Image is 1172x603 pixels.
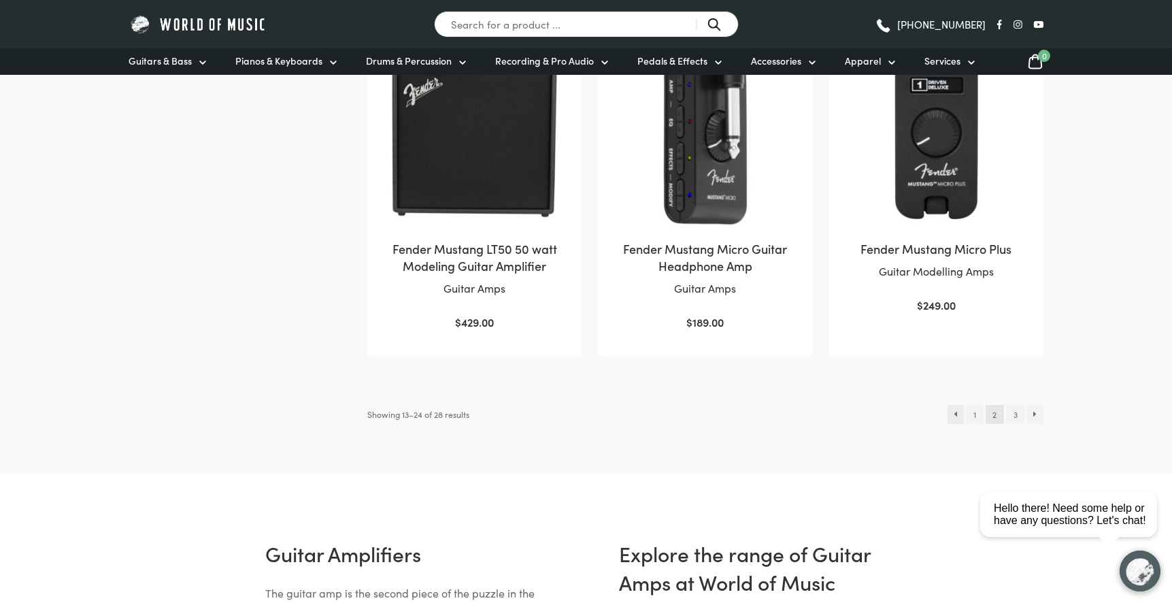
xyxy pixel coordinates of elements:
[875,14,986,35] a: [PHONE_NUMBER]
[381,240,568,274] h2: Fender Mustang LT50 50 watt Modeling Guitar Amplifier
[686,314,724,329] bdi: 189.00
[897,19,986,29] span: [PHONE_NUMBER]
[367,405,469,424] p: Showing 13–24 of 28 results
[381,280,568,297] p: Guitar Amps
[986,405,1004,424] span: Page 2
[843,240,1030,257] h2: Fender Mustang Micro Plus
[686,314,692,329] span: $
[455,314,461,329] span: $
[843,39,1030,227] img: Fender Mustang Micro Plus Front
[751,54,801,68] span: Accessories
[129,54,192,68] span: Guitars & Bass
[966,405,983,424] a: Page 1
[924,54,960,68] span: Services
[948,405,965,424] a: ←
[975,453,1172,603] iframe: Chat with our support team
[845,54,881,68] span: Apparel
[948,405,1043,424] nav: Product Pagination
[381,39,568,331] a: Fender Mustang LT50 50 watt Modeling Guitar AmplifierGuitar Amps $429.00
[455,314,494,329] bdi: 429.00
[612,39,799,331] a: Fender Mustang Micro Guitar Headphone AmpGuitar Amps $189.00
[381,39,568,227] img: Fender Mustang LT50 Modeling Amplifier
[1027,405,1044,424] a: →
[612,39,799,227] img: Fender Mustang Micro
[129,14,268,35] img: World of Music
[434,11,739,37] input: Search for a product ...
[612,280,799,297] p: Guitar Amps
[619,539,907,596] h3: Explore the range of Guitar Amps at World of Music
[1006,405,1024,424] a: Page 3
[612,240,799,274] h2: Fender Mustang Micro Guitar Headphone Amp
[917,297,956,312] bdi: 249.00
[366,54,452,68] span: Drums & Percussion
[637,54,707,68] span: Pedals & Effects
[843,263,1030,280] p: Guitar Modelling Amps
[917,297,923,312] span: $
[1038,50,1050,62] span: 0
[235,54,322,68] span: Pianos & Keyboards
[265,539,554,568] h2: Guitar Amplifiers
[495,54,594,68] span: Recording & Pro Audio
